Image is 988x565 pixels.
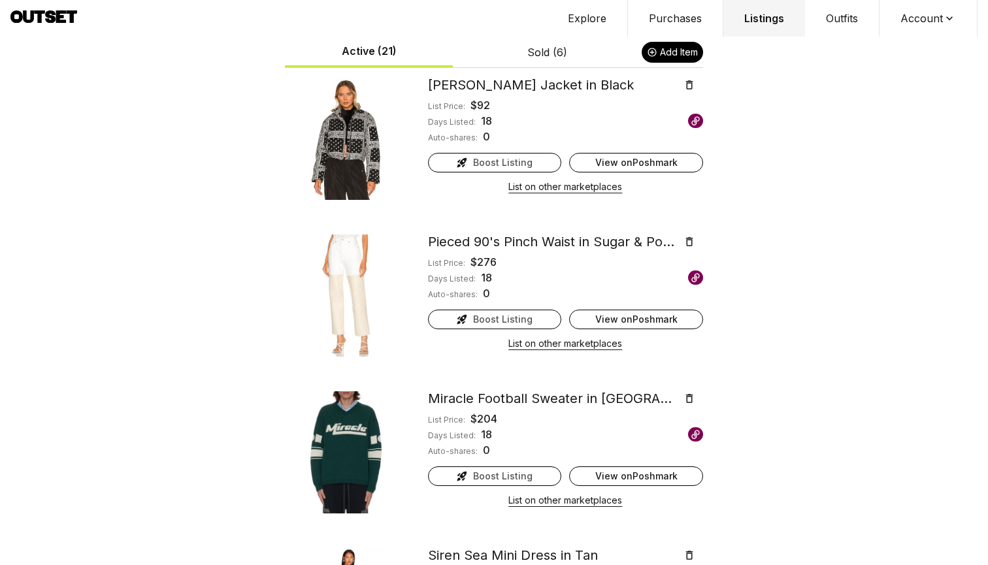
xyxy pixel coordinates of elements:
[428,389,676,408] div: Miracle Football Sweater in [GEOGRAPHIC_DATA]
[428,133,478,143] div: Auto-shares:
[569,310,703,329] a: View onPoshmark
[508,334,622,353] button: List on other marketplaces
[428,258,465,268] div: List Price:
[470,97,490,113] div: $ 92
[428,76,676,94] div: [PERSON_NAME] Jacket in Black
[428,546,676,564] div: Siren Sea Mini Dress in Tan
[483,285,490,301] div: 0
[483,442,490,458] div: 0
[428,289,478,300] div: Auto-shares:
[483,129,490,144] div: 0
[428,466,562,486] button: Boost Listing
[428,310,562,329] button: Boost Listing
[428,430,476,441] div: Days Listed:
[428,415,465,425] div: List Price:
[688,270,703,285] img: Poshmark logo
[428,233,676,251] div: Pieced 90's Pinch Waist in Sugar & Powder
[285,37,453,67] button: Active (21)
[688,114,703,129] img: Poshmark logo
[508,178,622,196] button: List on other marketplaces
[470,411,497,427] div: $ 204
[428,101,465,112] div: List Price:
[463,38,631,67] button: Sold (6)
[473,470,533,483] span: Boost Listing
[642,42,703,63] a: Add Item
[470,254,497,270] div: $ 276
[481,113,492,129] div: 18
[481,427,492,442] div: 18
[473,156,533,169] span: Boost Listing
[428,446,478,457] div: Auto-shares:
[473,313,533,326] span: Boost Listing
[428,117,476,127] div: Days Listed:
[428,153,562,172] button: Boost Listing
[688,427,703,442] img: Poshmark logo
[428,274,476,284] div: Days Listed:
[569,466,703,486] a: View onPoshmark
[481,270,492,285] div: 18
[508,491,622,509] button: List on other marketplaces
[569,153,703,172] a: View onPoshmark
